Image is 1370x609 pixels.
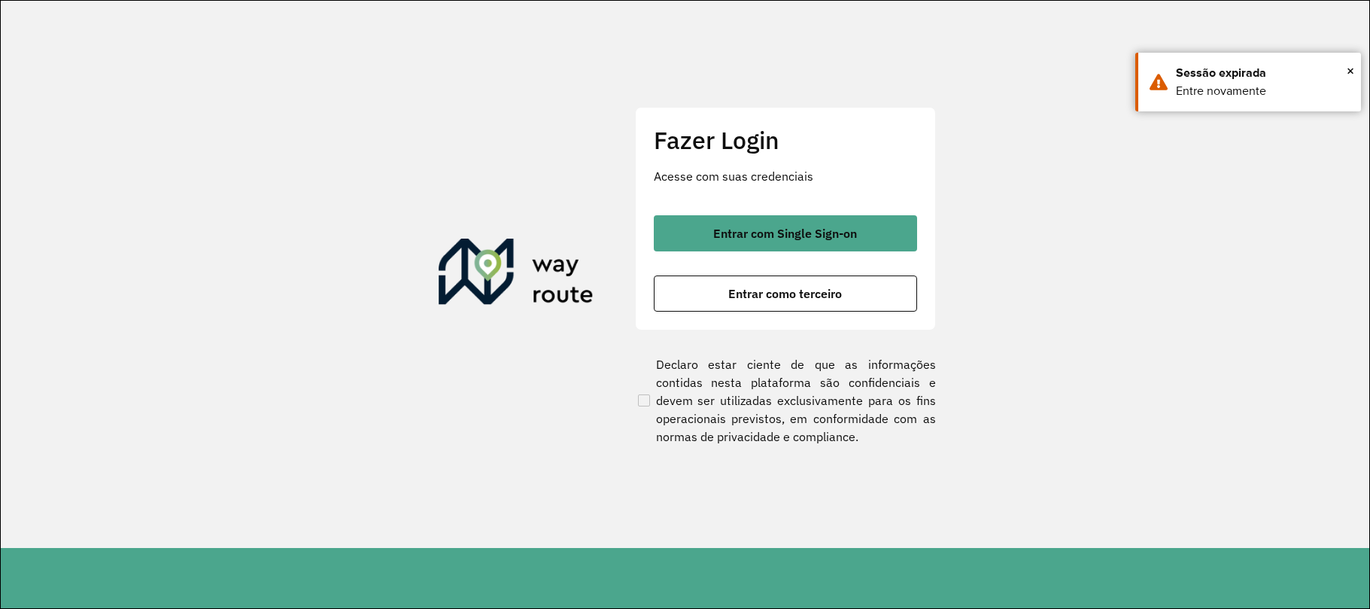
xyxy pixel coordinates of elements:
button: Close [1347,59,1354,82]
span: × [1347,59,1354,82]
button: button [654,276,917,312]
h2: Fazer Login [654,126,917,154]
img: Roteirizador AmbevTech [439,239,594,311]
label: Declaro estar ciente de que as informações contidas nesta plataforma são confidenciais e devem se... [635,355,936,446]
p: Acesse com suas credenciais [654,167,917,185]
button: button [654,215,917,251]
span: Entrar como terceiro [728,288,842,300]
div: Sessão expirada [1176,64,1350,82]
span: Entrar com Single Sign-on [713,227,857,239]
div: Entre novamente [1176,82,1350,100]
